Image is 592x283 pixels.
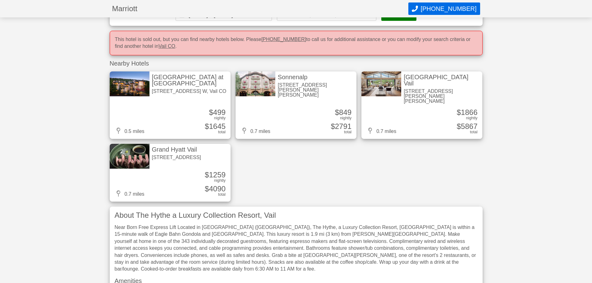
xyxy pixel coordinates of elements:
[261,37,306,42] a: [PHONE_NUMBER]
[404,89,480,104] div: [STREET_ADDRESS][PERSON_NAME][PERSON_NAME]
[205,185,209,193] span: $
[420,5,476,12] span: [PHONE_NUMBER]
[344,130,351,134] div: total
[209,109,225,116] div: 499
[152,74,228,86] div: [GEOGRAPHIC_DATA] at [GEOGRAPHIC_DATA]
[331,123,351,130] div: 2791
[152,89,228,94] div: [STREET_ADDRESS] W, Vail CO
[110,71,149,96] img: Evergreen Lodge at Vail
[457,109,478,116] div: 1866
[110,144,149,169] img: Grand Hyatt Vail
[115,128,145,134] div: 0.5 miles
[205,171,209,179] span: $
[278,83,354,98] div: [STREET_ADDRESS][PERSON_NAME][PERSON_NAME]
[115,212,478,219] h3: About The Hythe a Luxury Collection Resort, Vail
[335,108,339,116] span: $
[205,185,226,193] div: 4090
[158,43,175,49] a: Vail CO
[361,71,482,139] a: Four Seasons Resort Vail[GEOGRAPHIC_DATA] Vail[STREET_ADDRESS][PERSON_NAME][PERSON_NAME]0.7 miles...
[110,31,483,55] div: This hotel is sold out, but you can find nearby hotels below. Please to call us for additional as...
[457,108,461,116] span: $
[209,108,213,116] span: $
[110,60,483,66] div: Nearby Hotels
[470,130,477,134] div: total
[331,122,335,130] span: $
[457,123,478,130] div: 5867
[110,144,231,202] a: Grand Hyatt VailGrand Hyatt Vail[STREET_ADDRESS]0.7 miles $1259 nightly $4090 total
[457,122,461,130] span: $
[152,146,201,153] div: Grand Hyatt Vail
[335,109,351,116] div: 849
[290,11,365,18] div: 1 room, 2 adults, 0 children
[205,122,209,130] span: $
[361,71,401,96] img: Four Seasons Resort Vail
[340,116,351,120] div: nightly
[236,71,275,96] img: Sonnenalp
[236,71,356,139] a: SonnenalpSonnenalp[STREET_ADDRESS][PERSON_NAME][PERSON_NAME]0.7 miles $849 nightly $2791 total
[214,116,226,120] div: nightly
[366,128,396,134] div: 0.7 miles
[241,128,270,134] div: 0.7 miles
[404,74,480,86] div: [GEOGRAPHIC_DATA] Vail
[205,171,226,179] div: 1259
[218,193,226,197] div: total
[152,155,201,160] div: [STREET_ADDRESS]
[110,71,231,139] a: Evergreen Lodge at Vail[GEOGRAPHIC_DATA] at [GEOGRAPHIC_DATA][STREET_ADDRESS] W, Vail CO0.5 miles...
[115,190,145,197] div: 0.7 miles
[205,123,226,130] div: 1645
[218,130,226,134] div: total
[214,179,226,183] div: nightly
[278,74,354,80] div: Sonnenalp
[408,2,480,15] button: Call
[115,224,478,273] div: Near Born Free Express Lift Located in [GEOGRAPHIC_DATA] ([GEOGRAPHIC_DATA]), The Hythe, a Luxury...
[112,5,409,12] h1: Marriott
[466,116,477,120] div: nightly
